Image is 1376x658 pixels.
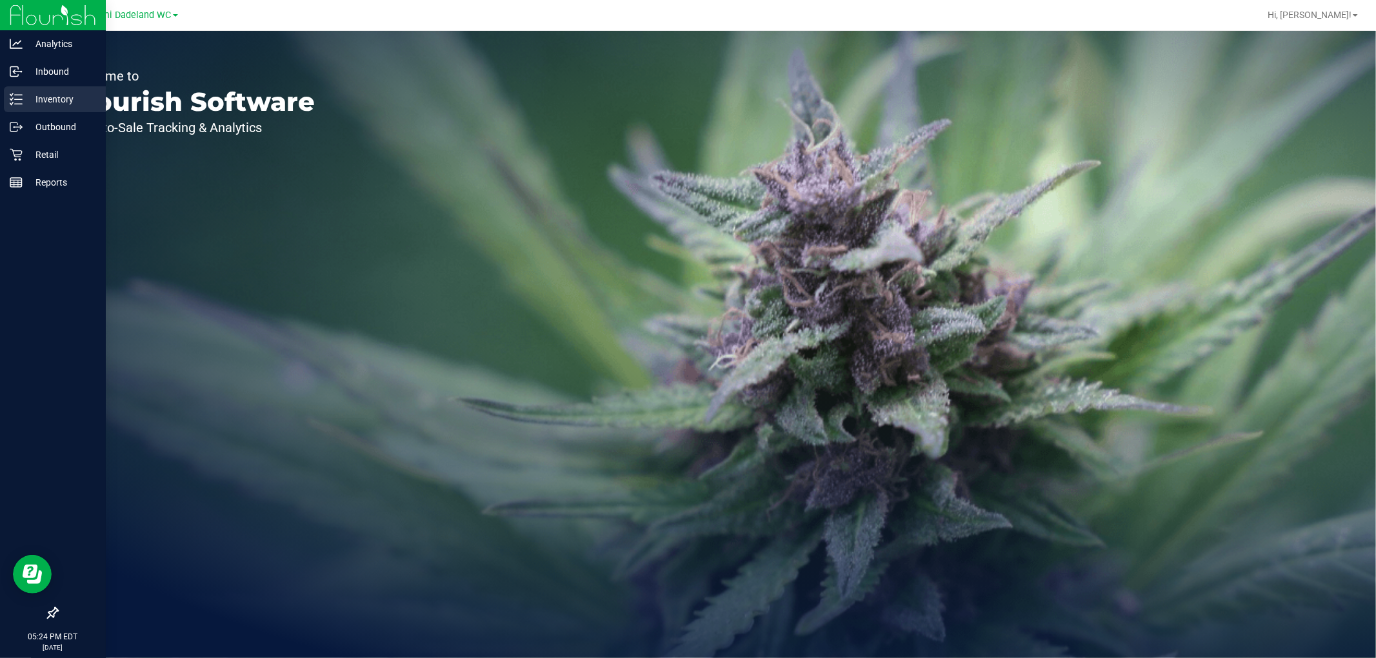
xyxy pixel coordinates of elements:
inline-svg: Outbound [10,121,23,133]
p: Flourish Software [70,89,315,115]
span: Hi, [PERSON_NAME]! [1268,10,1351,20]
iframe: Resource center [13,555,52,594]
inline-svg: Analytics [10,37,23,50]
p: Inbound [23,64,100,79]
p: Analytics [23,36,100,52]
p: Welcome to [70,70,315,82]
p: Outbound [23,119,100,135]
p: Inventory [23,92,100,107]
p: Reports [23,175,100,190]
p: 05:24 PM EDT [6,631,100,643]
inline-svg: Inventory [10,93,23,106]
p: [DATE] [6,643,100,652]
inline-svg: Retail [10,148,23,161]
span: Miami Dadeland WC [86,10,172,21]
inline-svg: Inbound [10,65,23,78]
inline-svg: Reports [10,176,23,189]
p: Seed-to-Sale Tracking & Analytics [70,121,315,134]
p: Retail [23,147,100,162]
